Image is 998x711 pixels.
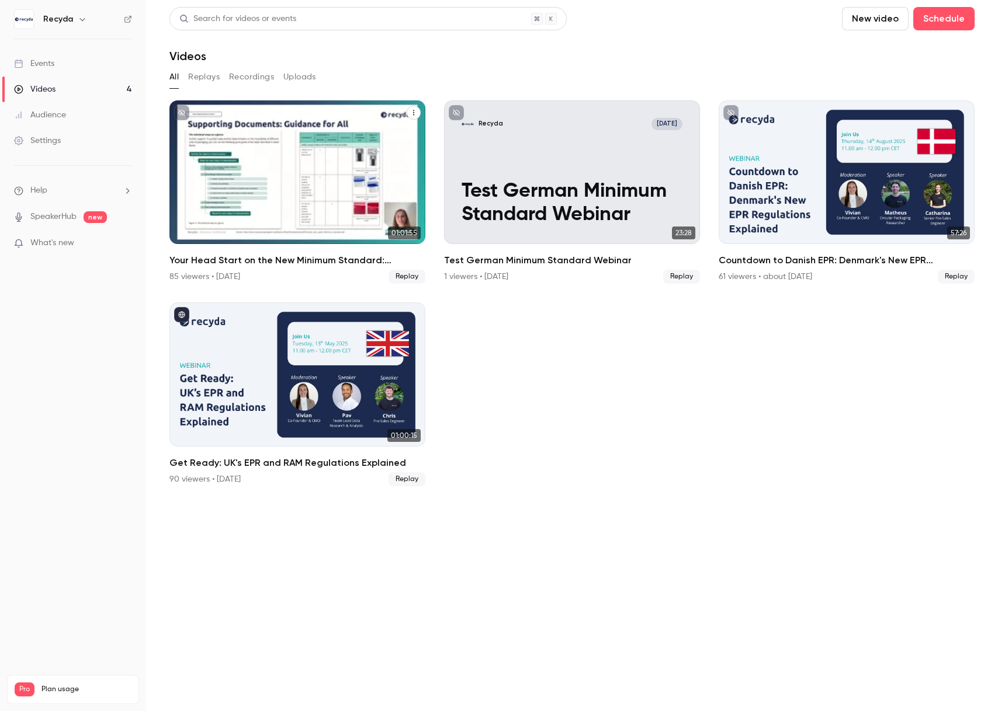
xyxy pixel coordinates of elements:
[462,118,474,131] img: Test German Minimum Standard Webinar
[14,135,61,147] div: Settings
[14,109,66,121] div: Audience
[15,10,33,29] img: Recyda
[169,68,179,86] button: All
[663,270,700,284] span: Replay
[283,68,316,86] button: Uploads
[179,13,296,25] div: Search for videos or events
[229,68,274,86] button: Recordings
[719,271,812,283] div: 61 viewers • about [DATE]
[719,100,975,284] a: 57:26Countdown to Danish EPR: Denmark's New EPR Regulations Explained61 viewers • about [DATE]Replay
[388,226,421,239] span: 01:01:55
[672,226,695,239] span: 23:28
[169,456,425,470] h2: Get Ready: UK's EPR and RAM Regulations Explained
[444,100,700,284] li: Test German Minimum Standard Webinar
[30,211,77,223] a: SpeakerHub
[14,83,56,95] div: Videos
[41,685,131,694] span: Plan usage
[169,49,206,63] h1: Videos
[14,184,132,197] li: help-dropdown-opener
[169,100,975,486] ul: Videos
[449,105,464,120] button: unpublished
[30,237,74,249] span: What's new
[719,100,975,284] li: Countdown to Danish EPR: Denmark's New EPR Regulations Explained
[652,118,683,131] span: [DATE]
[169,271,240,283] div: 85 viewers • [DATE]
[479,120,503,128] p: Recyda
[389,270,425,284] span: Replay
[169,253,425,267] h2: Your Head Start on the New Minimum Standard: Mastering the New Requirements
[938,270,975,284] span: Replay
[174,105,189,120] button: unpublished
[118,238,132,249] iframe: Noticeable Trigger
[169,7,975,704] section: Videos
[14,58,54,69] div: Events
[947,226,970,239] span: 57:26
[188,68,220,86] button: Replays
[30,184,47,197] span: Help
[169,302,425,486] li: Get Ready: UK's EPR and RAM Regulations Explained
[43,13,73,25] h6: Recyda
[842,7,909,30] button: New video
[913,7,975,30] button: Schedule
[444,100,700,284] a: Test German Minimum Standard WebinarRecyda[DATE]Test German Minimum Standard Webinar23:28Test Ger...
[169,473,241,485] div: 90 viewers • [DATE]
[169,302,425,486] a: 01:00:15Get Ready: UK's EPR and RAM Regulations Explained90 viewers • [DATE]Replay
[169,100,425,284] a: 01:01:55Your Head Start on the New Minimum Standard: Mastering the New Requirements85 viewers • [...
[444,271,508,283] div: 1 viewers • [DATE]
[444,253,700,267] h2: Test German Minimum Standard Webinar
[387,429,421,442] span: 01:00:15
[462,180,683,226] p: Test German Minimum Standard Webinar
[15,682,34,696] span: Pro
[174,307,189,322] button: published
[84,211,107,223] span: new
[719,253,975,267] h2: Countdown to Danish EPR: Denmark's New EPR Regulations Explained
[169,100,425,284] li: Your Head Start on the New Minimum Standard: Mastering the New Requirements
[389,472,425,486] span: Replay
[723,105,739,120] button: unpublished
